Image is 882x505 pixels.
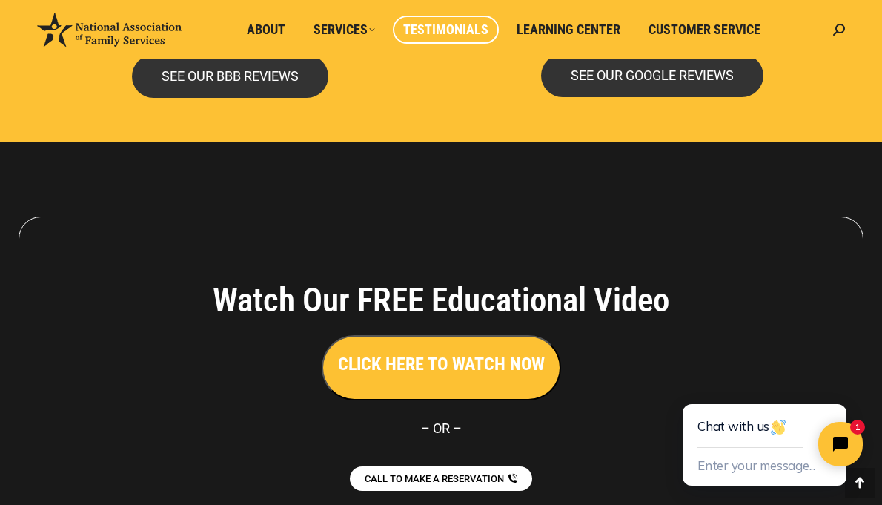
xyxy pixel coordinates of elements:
a: SEE OUR BBB REVIEWS [132,55,328,98]
span: – OR – [421,420,462,436]
a: CALL TO MAKE A RESERVATION [350,466,532,491]
span: Services [314,22,375,38]
span: CALL TO MAKE A RESERVATION [365,474,504,483]
span: Customer Service [649,22,760,38]
img: National Association of Family Services [37,13,182,47]
span: Testimonials [403,22,488,38]
a: Testimonials [393,16,499,44]
a: About [236,16,296,44]
span: About [247,22,285,38]
span: Learning Center [517,22,620,38]
h3: CLICK HERE TO WATCH NOW [338,351,545,377]
button: CLICK HERE TO WATCH NOW [322,335,561,400]
a: CLICK HERE TO WATCH NOW [322,357,561,373]
span: SEE OUR BBB REVIEWS [162,70,299,83]
a: SEE OUR GOOGLE REVIEWS [541,54,763,97]
a: Learning Center [506,16,631,44]
span: SEE OUR GOOGLE REVIEWS [571,69,734,82]
h4: Watch Our FREE Educational Video [130,280,752,320]
iframe: Tidio Chat [649,357,882,505]
a: Customer Service [638,16,771,44]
